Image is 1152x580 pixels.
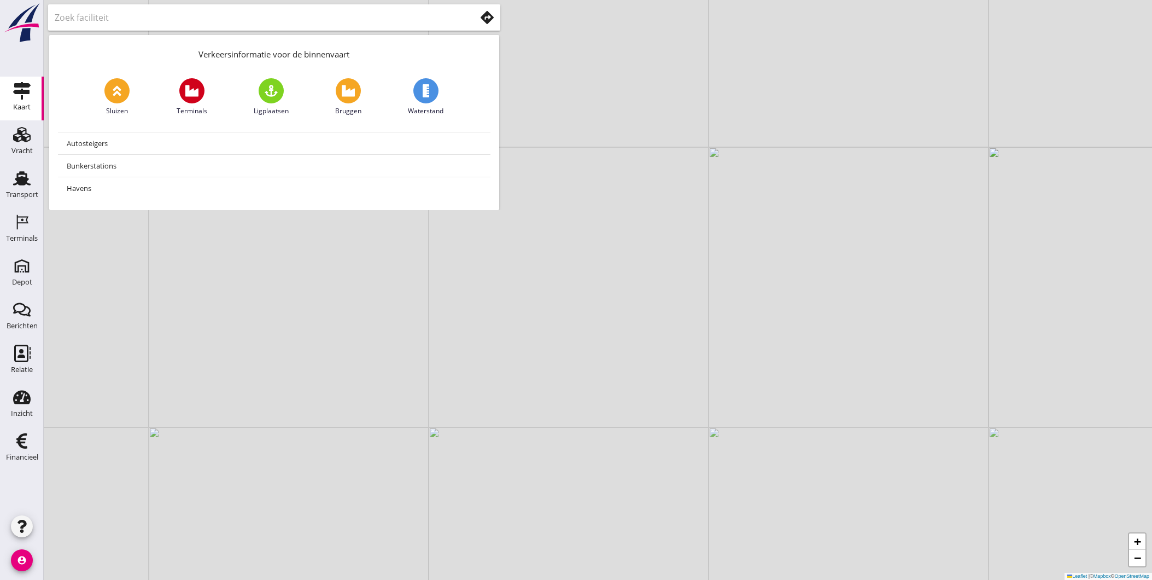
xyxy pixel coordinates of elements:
a: Leaflet [1067,573,1087,579]
i: account_circle [11,549,33,571]
a: Waterstand [408,78,443,116]
div: Berichten [7,322,38,329]
div: Inzicht [11,410,33,417]
div: Havens [67,182,482,195]
span: Bruggen [335,106,361,116]
div: Financieel [6,454,38,461]
div: Kaart [13,103,31,111]
div: Depot [12,279,32,286]
input: Zoek faciliteit [55,9,460,26]
img: logo-small.a267ee39.svg [2,3,42,43]
span: Sluizen [106,106,128,116]
div: © © [1065,573,1152,580]
a: Zoom out [1129,550,1145,566]
div: Autosteigers [67,137,482,150]
span: Waterstand [408,106,443,116]
a: Bruggen [335,78,361,116]
div: Bunkerstations [67,159,482,172]
div: Terminals [6,235,38,242]
span: Ligplaatsen [254,106,289,116]
div: Vracht [11,147,33,154]
div: Relatie [11,366,33,373]
a: Ligplaatsen [254,78,289,116]
span: Terminals [177,106,207,116]
a: Terminals [177,78,207,116]
a: Mapbox [1093,573,1111,579]
div: Transport [6,191,38,198]
a: Zoom in [1129,533,1145,550]
div: Verkeersinformatie voor de binnenvaart [49,35,499,69]
span: − [1134,551,1141,565]
a: OpenStreetMap [1114,573,1149,579]
a: Sluizen [104,78,130,116]
span: + [1134,535,1141,548]
span: | [1089,573,1090,579]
